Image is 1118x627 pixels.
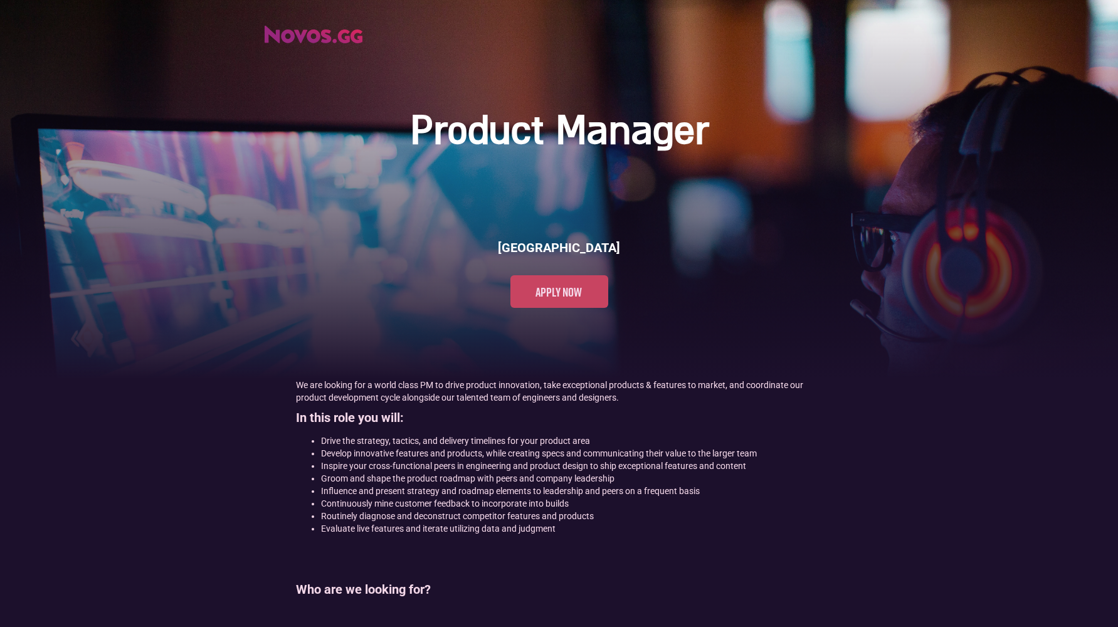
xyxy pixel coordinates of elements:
strong: In this role you will: [296,410,404,425]
a: Apply now [510,275,608,308]
li: Evaluate live features and iterate utilizing data and judgment [321,522,823,535]
h1: Product Manager [410,108,709,157]
li: Drive the strategy, tactics, and delivery timelines for your product area [321,435,823,447]
li: Inspire your cross-functional peers in engineering and product design to ship exceptional feature... [321,460,823,472]
li: Influence and present strategy and roadmap elements to leadership and peers on a frequent basis [321,485,823,497]
p: ‍ [296,541,823,554]
h6: [GEOGRAPHIC_DATA] [498,239,620,256]
p: ‍ [296,606,823,619]
li: Continuously mine customer feedback to incorporate into builds [321,497,823,510]
li: Groom and shape the product roadmap with peers and company leadership [321,472,823,485]
p: We are looking for a world class PM to drive product innovation, take exceptional products & feat... [296,379,823,404]
li: Develop innovative features and products, while creating specs and communicating their value to t... [321,447,823,460]
strong: Who are we looking for? [296,582,431,597]
li: Routinely diagnose and deconstruct competitor features and products [321,510,823,522]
